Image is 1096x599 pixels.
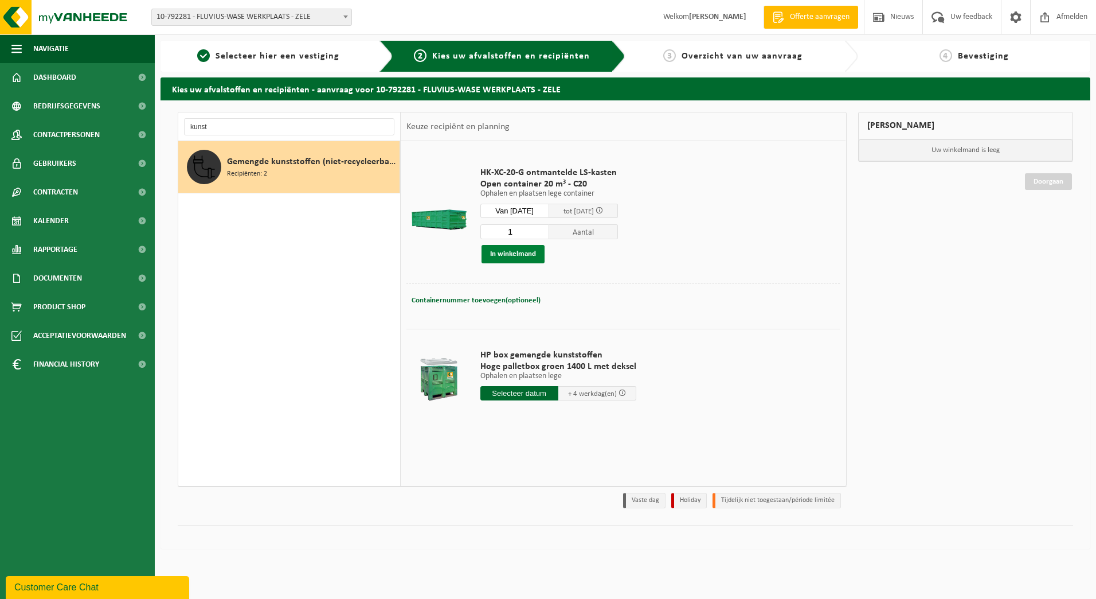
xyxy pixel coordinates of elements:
[33,207,69,235] span: Kalender
[859,139,1073,161] p: Uw winkelmand is leeg
[166,49,370,63] a: 1Selecteer hier een vestiging
[689,13,746,21] strong: [PERSON_NAME]
[33,178,78,207] span: Contracten
[480,386,558,400] input: Selecteer datum
[216,52,339,61] span: Selecteer hier een vestiging
[178,141,400,193] button: Gemengde kunststoffen (niet-recycleerbaar), exclusief PVC Recipiënten: 2
[197,49,210,62] span: 1
[713,493,841,508] li: Tijdelijk niet toegestaan/période limitée
[33,92,100,120] span: Bedrijfsgegevens
[33,350,99,379] span: Financial History
[161,77,1090,100] h2: Kies uw afvalstoffen en recipiënten - aanvraag voor 10-792281 - FLUVIUS-WASE WERKPLAATS - ZELE
[623,493,666,508] li: Vaste dag
[482,245,545,263] button: In winkelmand
[33,34,69,63] span: Navigatie
[401,112,515,141] div: Keuze recipiënt en planning
[480,190,618,198] p: Ophalen en plaatsen lege container
[33,235,77,264] span: Rapportage
[410,293,542,309] button: Containernummer toevoegen(optioneel)
[412,297,541,304] span: Containernummer toevoegen(optioneel)
[958,52,1009,61] span: Bevestiging
[33,149,76,178] span: Gebruikers
[6,574,191,599] iframe: chat widget
[227,155,397,169] span: Gemengde kunststoffen (niet-recycleerbaar), exclusief PVC
[33,264,82,293] span: Documenten
[227,169,267,180] span: Recipiënten: 2
[682,52,803,61] span: Overzicht van uw aanvraag
[414,49,426,62] span: 2
[480,349,636,361] span: HP box gemengde kunststoffen
[940,49,952,62] span: 4
[549,224,618,239] span: Aantal
[33,293,85,321] span: Product Shop
[764,6,858,29] a: Offerte aanvragen
[568,390,617,398] span: + 4 werkdag(en)
[858,112,1074,139] div: [PERSON_NAME]
[480,167,618,178] span: HK-XC-20-G ontmantelde LS-kasten
[480,361,636,372] span: Hoge palletbox groen 1400 L met deksel
[1025,173,1072,190] a: Doorgaan
[184,118,394,135] input: Materiaal zoeken
[151,9,352,26] span: 10-792281 - FLUVIUS-WASE WERKPLAATS - ZELE
[480,372,636,380] p: Ophalen en plaatsen lege
[432,52,590,61] span: Kies uw afvalstoffen en recipiënten
[480,204,549,218] input: Selecteer datum
[152,9,351,25] span: 10-792281 - FLUVIUS-WASE WERKPLAATS - ZELE
[663,49,676,62] span: 3
[671,493,707,508] li: Holiday
[33,120,100,149] span: Contactpersonen
[480,178,618,190] span: Open container 20 m³ - C20
[33,63,76,92] span: Dashboard
[33,321,126,350] span: Acceptatievoorwaarden
[787,11,852,23] span: Offerte aanvragen
[563,208,594,215] span: tot [DATE]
